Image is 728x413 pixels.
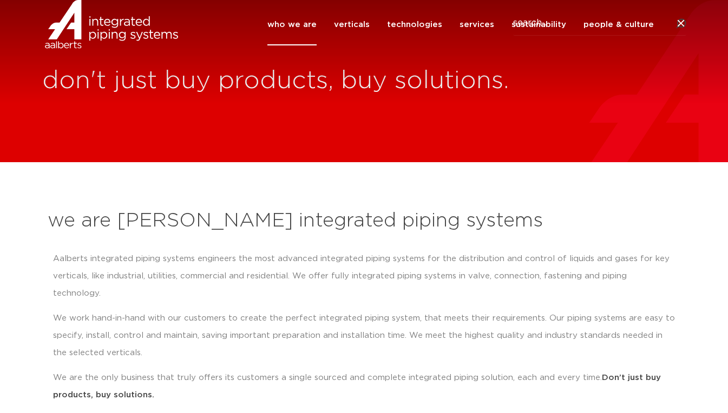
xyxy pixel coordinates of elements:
p: We are the only business that truly offers its customers a single sourced and complete integrated... [53,369,675,404]
a: people & culture [583,4,654,45]
nav: Menu [267,4,654,45]
p: We work hand-in-hand with our customers to create the perfect integrated piping system, that meet... [53,310,675,362]
a: who we are [267,4,317,45]
p: Aalberts integrated piping systems engineers the most advanced integrated piping systems for the ... [53,250,675,302]
h2: we are [PERSON_NAME] integrated piping systems [48,208,681,234]
a: verticals [334,4,370,45]
a: services [460,4,494,45]
a: technologies [387,4,442,45]
a: sustainability [511,4,566,45]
